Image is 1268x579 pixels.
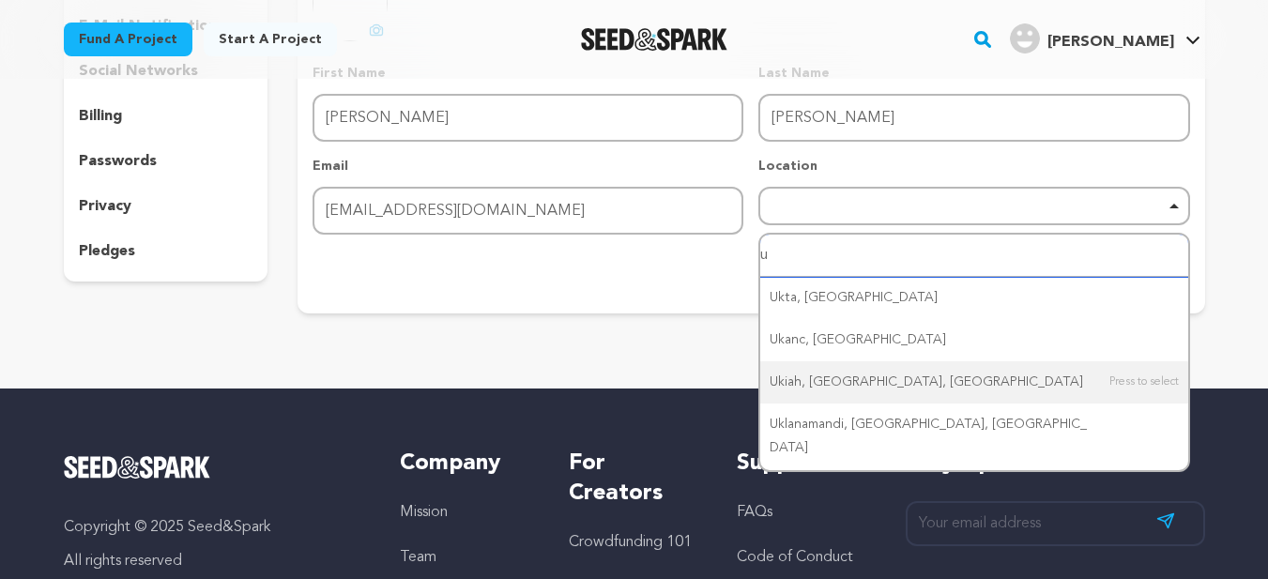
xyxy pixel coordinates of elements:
[737,449,867,479] h5: Support
[64,101,268,131] button: billing
[1006,20,1204,53] a: Damon M.'s Profile
[64,236,268,267] button: pledges
[313,187,743,235] input: Email
[758,157,1189,175] p: Location
[64,146,268,176] button: passwords
[64,191,268,221] button: privacy
[737,550,853,565] a: Code of Conduct
[400,449,530,479] h5: Company
[581,28,728,51] a: Seed&Spark Homepage
[79,105,122,128] p: billing
[906,501,1205,547] input: Your email address
[758,94,1189,142] input: Last Name
[64,550,363,572] p: All rights reserved
[400,505,448,520] a: Mission
[1047,35,1174,50] span: [PERSON_NAME]
[760,277,1187,319] div: Ukta, [GEOGRAPHIC_DATA]
[760,235,1187,277] input: Start typing...
[1006,20,1204,59] span: Damon M.'s Profile
[569,535,692,550] a: Crowdfunding 101
[400,550,436,565] a: Team
[581,28,728,51] img: Seed&Spark Logo Dark Mode
[64,456,363,479] a: Seed&Spark Homepage
[313,157,743,175] p: Email
[79,150,157,173] p: passwords
[1010,23,1040,53] img: user.png
[64,456,211,479] img: Seed&Spark Logo
[313,94,743,142] input: First Name
[569,449,699,509] h5: For Creators
[64,516,363,539] p: Copyright © 2025 Seed&Spark
[760,361,1187,404] div: Ukiah, [GEOGRAPHIC_DATA], [GEOGRAPHIC_DATA]
[79,240,135,263] p: pledges
[760,404,1187,469] div: Uklanamandi, [GEOGRAPHIC_DATA], [GEOGRAPHIC_DATA]
[760,319,1187,361] div: Ukanc, [GEOGRAPHIC_DATA]
[79,195,131,218] p: privacy
[1010,23,1174,53] div: Damon M.'s Profile
[737,505,772,520] a: FAQs
[204,23,337,56] a: Start a project
[64,23,192,56] a: Fund a project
